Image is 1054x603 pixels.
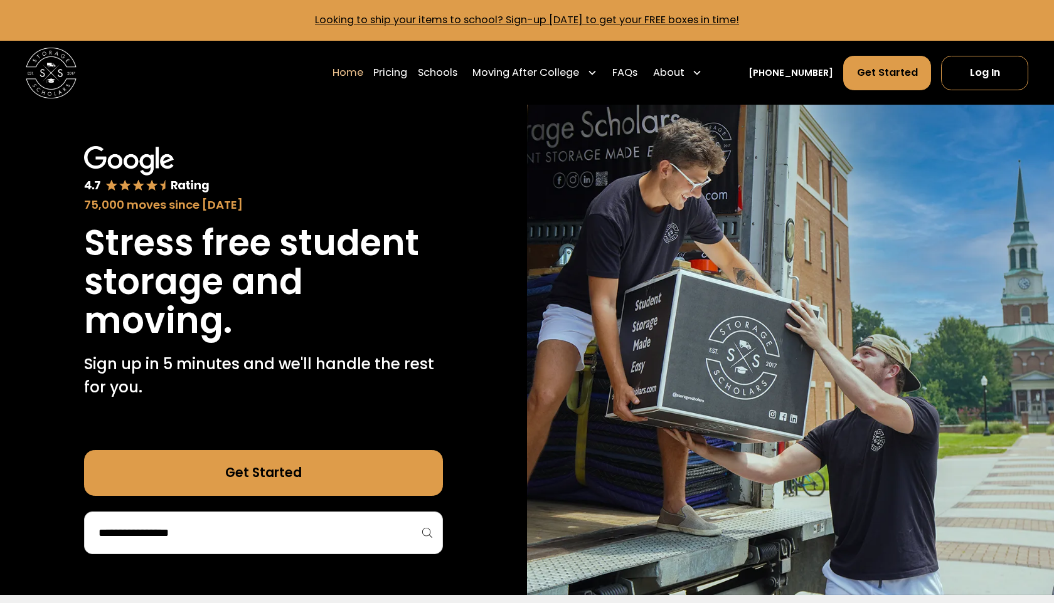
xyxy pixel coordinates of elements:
[648,55,708,91] div: About
[527,105,1054,595] img: Storage Scholars makes moving and storage easy.
[653,65,684,80] div: About
[26,48,77,99] img: Storage Scholars main logo
[418,55,457,91] a: Schools
[84,196,443,214] div: 75,000 moves since [DATE]
[333,55,363,91] a: Home
[612,55,637,91] a: FAQs
[941,56,1028,90] a: Log In
[467,55,602,91] div: Moving After College
[843,56,931,90] a: Get Started
[84,146,210,194] img: Google 4.7 star rating
[373,55,407,91] a: Pricing
[315,13,739,27] a: Looking to ship your items to school? Sign-up [DATE] to get your FREE boxes in time!
[84,224,443,340] h1: Stress free student storage and moving.
[748,66,833,80] a: [PHONE_NUMBER]
[472,65,579,80] div: Moving After College
[84,353,443,399] p: Sign up in 5 minutes and we'll handle the rest for you.
[84,450,443,496] a: Get Started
